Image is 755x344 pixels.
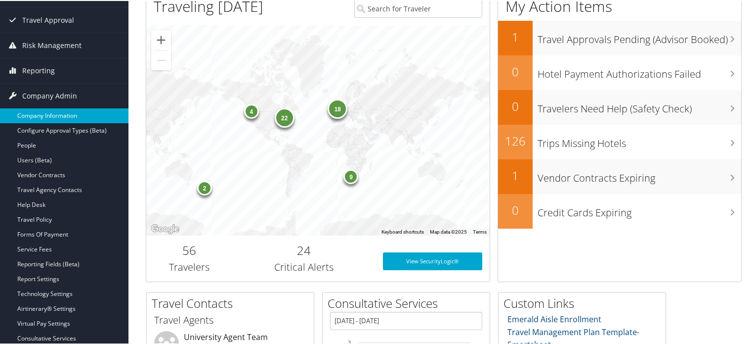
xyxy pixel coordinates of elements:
div: 22 [274,107,294,127]
span: Company Admin [22,83,77,107]
h3: Travelers [154,259,225,273]
button: Zoom in [151,29,171,49]
a: Emerald Aisle Enrollment [507,313,601,324]
h3: Vendor Contracts Expiring [538,165,741,184]
h3: Trips Missing Hotels [538,131,741,149]
div: 2 [197,179,212,194]
span: Travel Approval [22,7,74,32]
h3: Credit Cards Expiring [538,200,741,219]
h2: 0 [498,97,533,114]
h3: Hotel Payment Authorizations Failed [538,61,741,80]
h2: Custom Links [503,294,666,311]
h3: Critical Alerts [240,259,368,273]
h2: 0 [498,201,533,218]
h2: 1 [498,28,533,45]
a: 0Travelers Need Help (Safety Check) [498,89,741,124]
a: 1Travel Approvals Pending (Advisor Booked) [498,20,741,54]
a: View SecurityLogic® [383,251,483,269]
a: 0Credit Cards Expiring [498,193,741,228]
h2: 1 [498,166,533,183]
h3: Travelers Need Help (Safety Check) [538,96,741,115]
h3: Travel Approvals Pending (Advisor Booked) [538,27,741,46]
div: 18 [328,98,347,118]
a: 0Hotel Payment Authorizations Failed [498,54,741,89]
h2: Consultative Services [328,294,490,311]
span: Reporting [22,57,55,82]
h3: Travel Agents [154,312,306,326]
h2: 24 [240,241,368,258]
div: 4 [244,103,258,118]
div: 9 [343,168,358,183]
a: 126Trips Missing Hotels [498,124,741,158]
h2: Travel Contacts [152,294,314,311]
button: Keyboard shortcuts [381,228,424,235]
img: Google [149,222,181,235]
button: Zoom out [151,49,171,69]
a: 1Vendor Contracts Expiring [498,158,741,193]
h2: 126 [498,132,533,148]
a: Open this area in Google Maps (opens a new window) [149,222,181,235]
a: Terms (opens in new tab) [473,228,487,234]
span: Map data ©2025 [430,228,467,234]
span: Risk Management [22,32,82,57]
h2: 0 [498,62,533,79]
h2: 56 [154,241,225,258]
